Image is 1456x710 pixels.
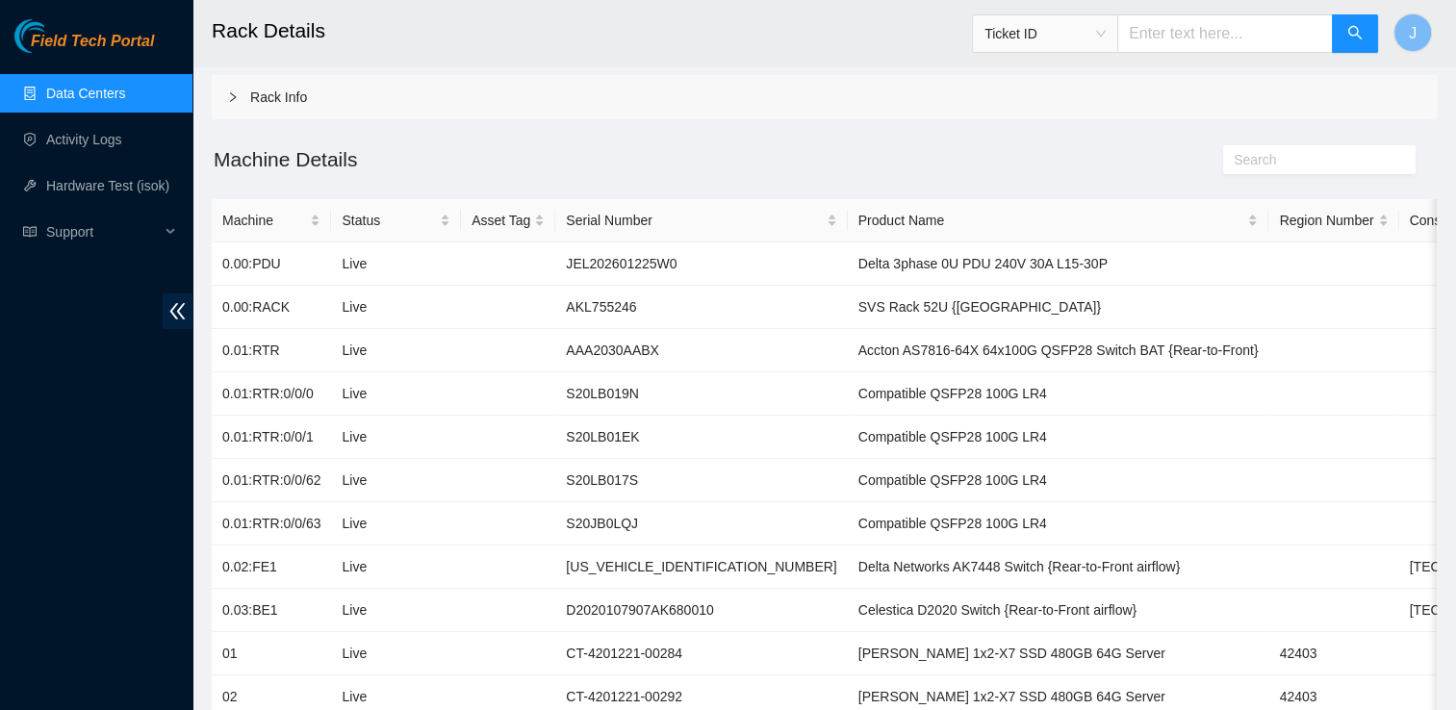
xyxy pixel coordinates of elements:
[31,33,154,51] span: Field Tech Portal
[555,632,847,675] td: CT-4201221-00284
[331,545,461,589] td: Live
[1409,21,1417,45] span: J
[23,225,37,239] span: read
[212,589,331,632] td: 0.03:BE1
[848,545,1269,589] td: Delta Networks AK7448 Switch {Rear-to-Front airflow}
[848,459,1269,502] td: Compatible QSFP28 100G LR4
[848,286,1269,329] td: SVS Rack 52U {[GEOGRAPHIC_DATA]}
[848,632,1269,675] td: [PERSON_NAME] 1x2-X7 SSD 480GB 64G Server
[331,242,461,286] td: Live
[555,459,847,502] td: S20LB017S
[14,35,154,60] a: Akamai TechnologiesField Tech Portal
[1234,149,1390,170] input: Search
[1393,13,1432,52] button: J
[46,86,125,101] a: Data Centers
[212,416,331,459] td: 0.01:RTR:0/0/1
[212,632,331,675] td: 01
[212,242,331,286] td: 0.00:PDU
[331,416,461,459] td: Live
[212,459,331,502] td: 0.01:RTR:0/0/62
[46,132,122,147] a: Activity Logs
[1347,25,1363,43] span: search
[555,545,847,589] td: [US_VEHICLE_IDENTIFICATION_NUMBER]
[331,589,461,632] td: Live
[331,502,461,545] td: Live
[555,589,847,632] td: D2020107907AK680010
[331,329,461,372] td: Live
[331,459,461,502] td: Live
[984,19,1106,48] span: Ticket ID
[14,19,97,53] img: Akamai Technologies
[848,329,1269,372] td: Accton AS7816-64X 64x100G QSFP28 Switch BAT {Rear-to-Front}
[555,242,847,286] td: JEL202601225W0
[1117,14,1333,53] input: Enter text here...
[331,372,461,416] td: Live
[212,286,331,329] td: 0.00:RACK
[848,502,1269,545] td: Compatible QSFP28 100G LR4
[212,372,331,416] td: 0.01:RTR:0/0/0
[555,416,847,459] td: S20LB01EK
[163,293,192,329] span: double-left
[555,329,847,372] td: AAA2030AABX
[227,91,239,103] span: right
[212,75,1437,119] div: Rack Info
[1268,632,1398,675] td: 42403
[212,329,331,372] td: 0.01:RTR
[848,372,1269,416] td: Compatible QSFP28 100G LR4
[848,242,1269,286] td: Delta 3phase 0U PDU 240V 30A L15-30P
[46,178,169,193] a: Hardware Test (isok)
[212,143,1131,175] h2: Machine Details
[555,372,847,416] td: S20LB019N
[46,213,160,251] span: Support
[555,286,847,329] td: AKL755246
[331,632,461,675] td: Live
[212,502,331,545] td: 0.01:RTR:0/0/63
[212,545,331,589] td: 0.02:FE1
[848,589,1269,632] td: Celestica D2020 Switch {Rear-to-Front airflow}
[848,416,1269,459] td: Compatible QSFP28 100G LR4
[1332,14,1378,53] button: search
[331,286,461,329] td: Live
[555,502,847,545] td: S20JB0LQJ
